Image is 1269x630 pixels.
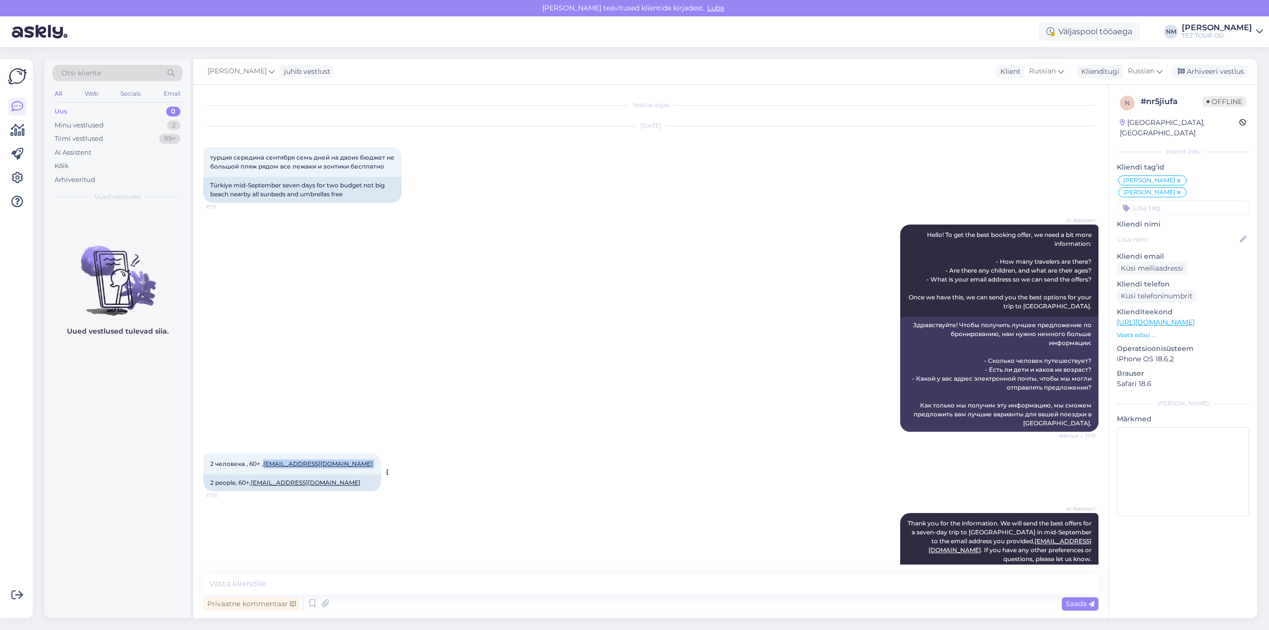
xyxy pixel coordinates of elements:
span: Uued vestlused [95,192,141,201]
span: Nähtud ✓ 17:11 [1058,432,1096,440]
div: Kõik [55,161,69,171]
span: 2 человека , 60+ , [210,460,374,467]
p: Vaata edasi ... [1117,331,1249,340]
div: Web [83,87,100,100]
div: Tiimi vestlused [55,134,103,144]
a: [URL][DOMAIN_NAME] [1117,318,1195,327]
span: AI Assistent [1058,505,1096,513]
p: Safari 18.6 [1117,379,1249,389]
div: Arhiveeri vestlus [1172,65,1248,78]
span: AI Assistent [1058,217,1096,224]
div: Küsi telefoninumbrit [1117,289,1197,303]
div: NM [1164,25,1178,39]
div: AI Assistent [55,148,91,158]
a: [PERSON_NAME]TEZ TOUR OÜ [1182,24,1263,40]
span: Saada [1066,599,1095,608]
div: Email [162,87,182,100]
span: 17:11 [206,203,243,211]
span: [PERSON_NAME] [208,66,267,77]
p: Kliendi email [1117,251,1249,262]
img: No chats [45,228,190,317]
a: [EMAIL_ADDRESS][DOMAIN_NAME] [251,479,360,486]
div: [GEOGRAPHIC_DATA], [GEOGRAPHIC_DATA] [1120,117,1239,138]
img: Askly Logo [8,67,27,86]
div: [PERSON_NAME] [1117,399,1249,408]
div: Väljaspool tööaega [1038,23,1140,41]
div: 0 [166,107,180,116]
span: турция середина сентября семь дней на двоих бюджет не большой пляж рядом все лежаки и зонтики бес... [210,154,396,170]
span: n [1125,99,1130,107]
span: Russian [1128,66,1154,77]
div: Kliendi info [1117,147,1249,156]
div: Vestlus algas [203,101,1098,110]
div: Klienditugi [1077,66,1119,77]
span: [PERSON_NAME] [1123,177,1175,183]
div: 99+ [159,134,180,144]
div: 2 [167,120,180,130]
p: Kliendi telefon [1117,279,1249,289]
p: Uued vestlused tulevad siia. [67,326,169,337]
div: Uus [55,107,67,116]
p: Kliendi nimi [1117,219,1249,229]
div: Türkiye mid-September seven days for two budget not big beach nearby all sunbeds and umbrellas free [203,177,402,203]
div: Minu vestlused [55,120,104,130]
div: Privaatne kommentaar [203,597,300,611]
input: Lisa tag [1117,200,1249,215]
div: Klient [996,66,1021,77]
span: Thank you for the information. We will send the best offers for a seven-day trip to [GEOGRAPHIC_D... [908,519,1093,563]
p: Klienditeekond [1117,307,1249,317]
span: Otsi kliente [61,68,101,78]
p: Operatsioonisüsteem [1117,344,1249,354]
a: [EMAIL_ADDRESS][DOMAIN_NAME] [263,460,373,467]
div: All [53,87,64,100]
span: Hello! To get the best booking offer, we need a bit more information: - How many travelers are th... [909,231,1093,310]
span: 17:13 [206,492,243,499]
div: [PERSON_NAME] [1182,24,1252,32]
div: 2 people, 60+, [203,474,381,491]
div: # nr5jiufa [1141,96,1203,108]
span: Russian [1029,66,1056,77]
div: Здравствуйте! Чтобы получить лучшее предложение по бронированию, нам нужно немного больше информа... [900,317,1098,432]
p: Märkmed [1117,414,1249,424]
p: Kliendi tag'id [1117,162,1249,172]
p: Brauser [1117,368,1249,379]
input: Lisa nimi [1117,234,1238,245]
div: Küsi meiliaadressi [1117,262,1187,275]
span: Offline [1203,96,1246,107]
div: Socials [118,87,143,100]
div: TEZ TOUR OÜ [1182,32,1252,40]
span: Luba [704,3,727,12]
span: [PERSON_NAME] [1123,189,1175,195]
div: juhib vestlust [280,66,331,77]
div: [DATE] [203,121,1098,130]
p: iPhone OS 18.6.2 [1117,354,1249,364]
div: Arhiveeritud [55,175,95,185]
